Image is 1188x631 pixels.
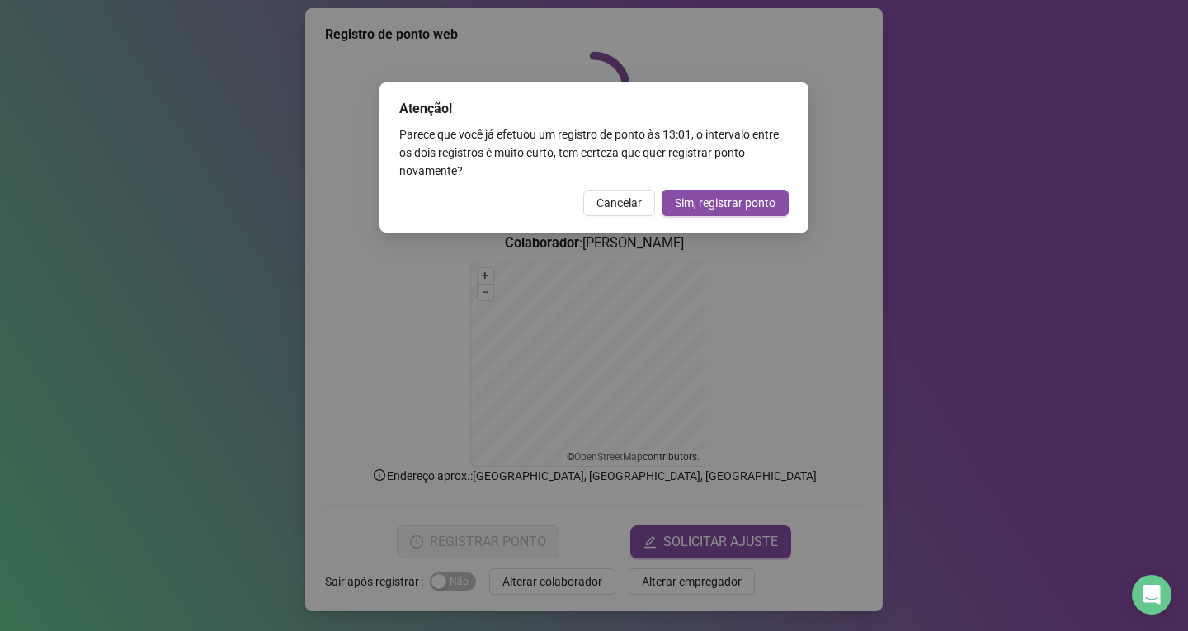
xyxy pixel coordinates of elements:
[399,125,789,180] div: Parece que você já efetuou um registro de ponto às 13:01 , o intervalo entre os dois registros é ...
[583,190,655,216] button: Cancelar
[1132,575,1171,615] div: Open Intercom Messenger
[399,99,789,119] div: Atenção!
[596,194,642,212] span: Cancelar
[675,194,775,212] span: Sim, registrar ponto
[662,190,789,216] button: Sim, registrar ponto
